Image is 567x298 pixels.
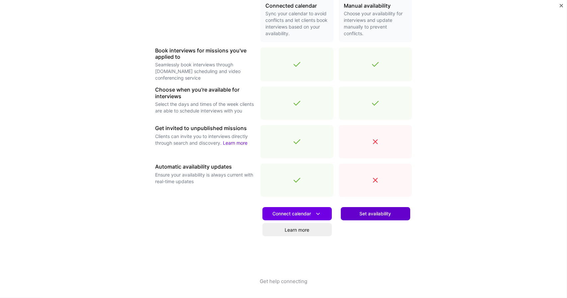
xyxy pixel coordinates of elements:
p: Select the days and times of the week clients are able to schedule interviews with you [155,101,255,114]
span: Connect calendar [273,210,322,217]
p: Seamlessly book interviews through [DOMAIN_NAME] scheduling and video conferencing service [155,61,255,81]
p: Ensure your availability is always current with real-time updates [155,172,255,185]
button: Set availability [341,207,410,220]
p: Clients can invite you to interviews directly through search and discovery. [155,133,255,146]
h3: Choose when you're available for interviews [155,87,255,99]
button: Get help connecting [260,278,307,298]
button: Close [560,4,563,11]
a: Learn more [223,140,248,146]
h3: Connected calendar [266,3,328,9]
h3: Book interviews for missions you've applied to [155,47,255,60]
h3: Get invited to unpublished missions [155,125,255,131]
h3: Manual availability [344,3,407,9]
button: Connect calendar [262,207,332,220]
a: Learn more [262,223,332,236]
i: icon DownArrowWhite [315,210,322,217]
p: Sync your calendar to avoid conflicts and let clients book interviews based on your availability. [266,10,328,37]
h3: Automatic availability updates [155,164,255,170]
p: Choose your availability for interviews and update manually to prevent conflicts. [344,10,407,37]
span: Set availability [360,210,391,217]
